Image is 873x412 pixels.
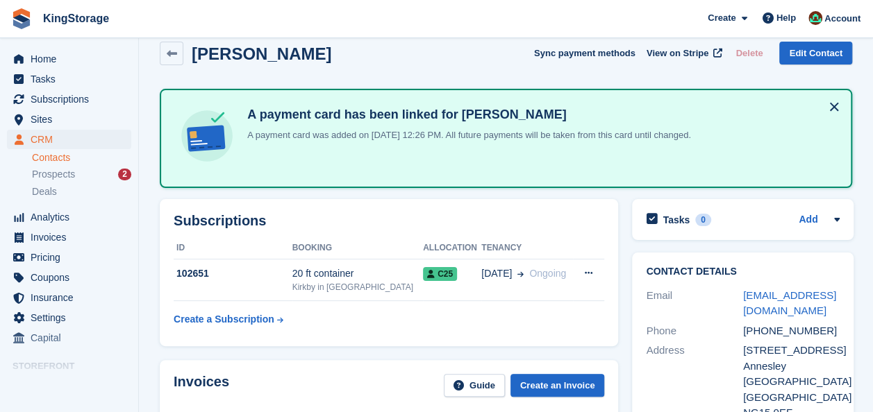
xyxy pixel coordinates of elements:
[743,359,840,375] div: Annesley
[534,42,635,65] button: Sync payment methods
[695,214,711,226] div: 0
[641,42,725,65] a: View on Stripe
[808,11,822,25] img: John King
[776,11,796,25] span: Help
[174,266,292,281] div: 102651
[118,169,131,180] div: 2
[31,207,114,227] span: Analytics
[7,207,131,227] a: menu
[646,266,840,277] h2: Contact Details
[481,266,512,281] span: [DATE]
[31,328,114,347] span: Capital
[13,359,138,373] span: Storefront
[31,308,114,327] span: Settings
[32,184,131,199] a: Deals
[423,267,457,281] span: C25
[31,248,114,267] span: Pricing
[743,289,836,317] a: [EMAIL_ADDRESS][DOMAIN_NAME]
[824,12,860,26] span: Account
[743,374,840,390] div: [GEOGRAPHIC_DATA]
[31,49,114,69] span: Home
[481,237,573,259] th: Tenancy
[529,268,566,279] span: Ongoing
[779,42,852,65] a: Edit Contact
[799,212,817,228] a: Add
[7,248,131,267] a: menu
[174,312,274,327] div: Create a Subscription
[292,281,423,293] div: Kirkby in [GEOGRAPHIC_DATA]
[31,288,114,307] span: Insurance
[7,308,131,327] a: menu
[7,328,131,347] a: menu
[192,44,331,63] h2: [PERSON_NAME]
[174,213,604,229] h2: Subscriptions
[11,8,32,29] img: stora-icon-8386f47178a22dfd0bd8f6a31ec36ba5ce8667c1dd55bd0f319d3a0aa187defe.svg
[242,107,691,123] h4: A payment card has been linked for [PERSON_NAME]
[174,307,283,332] a: Create a Subscription
[7,228,131,247] a: menu
[38,7,115,30] a: KingStorage
[7,288,131,307] a: menu
[31,110,114,129] span: Sites
[7,377,131,396] a: menu
[646,323,743,339] div: Phone
[444,374,505,397] a: Guide
[7,130,131,149] a: menu
[31,89,114,109] span: Subscriptions
[743,343,840,359] div: [STREET_ADDRESS]
[292,266,423,281] div: 20 ft container
[242,128,691,142] p: A payment card was added on [DATE] 12:26 PM. All future payments will be taken from this card unt...
[31,130,114,149] span: CRM
[32,185,57,198] span: Deals
[292,237,423,259] th: Booking
[7,89,131,109] a: menu
[32,151,131,164] a: Contacts
[730,42,768,65] button: Delete
[32,168,75,181] span: Prospects
[423,237,481,259] th: Allocation
[7,110,131,129] a: menu
[174,237,292,259] th: ID
[31,228,114,247] span: Invoices
[646,288,743,319] div: Email
[647,46,708,60] span: View on Stripe
[174,374,229,397] h2: Invoices
[31,268,114,287] span: Coupons
[743,323,840,339] div: [PHONE_NUMBER]
[32,167,131,182] a: Prospects 2
[31,69,114,89] span: Tasks
[7,268,131,287] a: menu
[7,69,131,89] a: menu
[115,378,131,395] a: Preview store
[178,107,236,165] img: card-linked-ebf98d0992dc2aeb22e95c0e3c79077019eb2392cfd83c6a337811c24bc77127.svg
[708,11,735,25] span: Create
[743,390,840,406] div: [GEOGRAPHIC_DATA]
[7,49,131,69] a: menu
[510,374,605,397] a: Create an Invoice
[31,377,114,396] span: Online Store
[663,214,690,226] h2: Tasks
